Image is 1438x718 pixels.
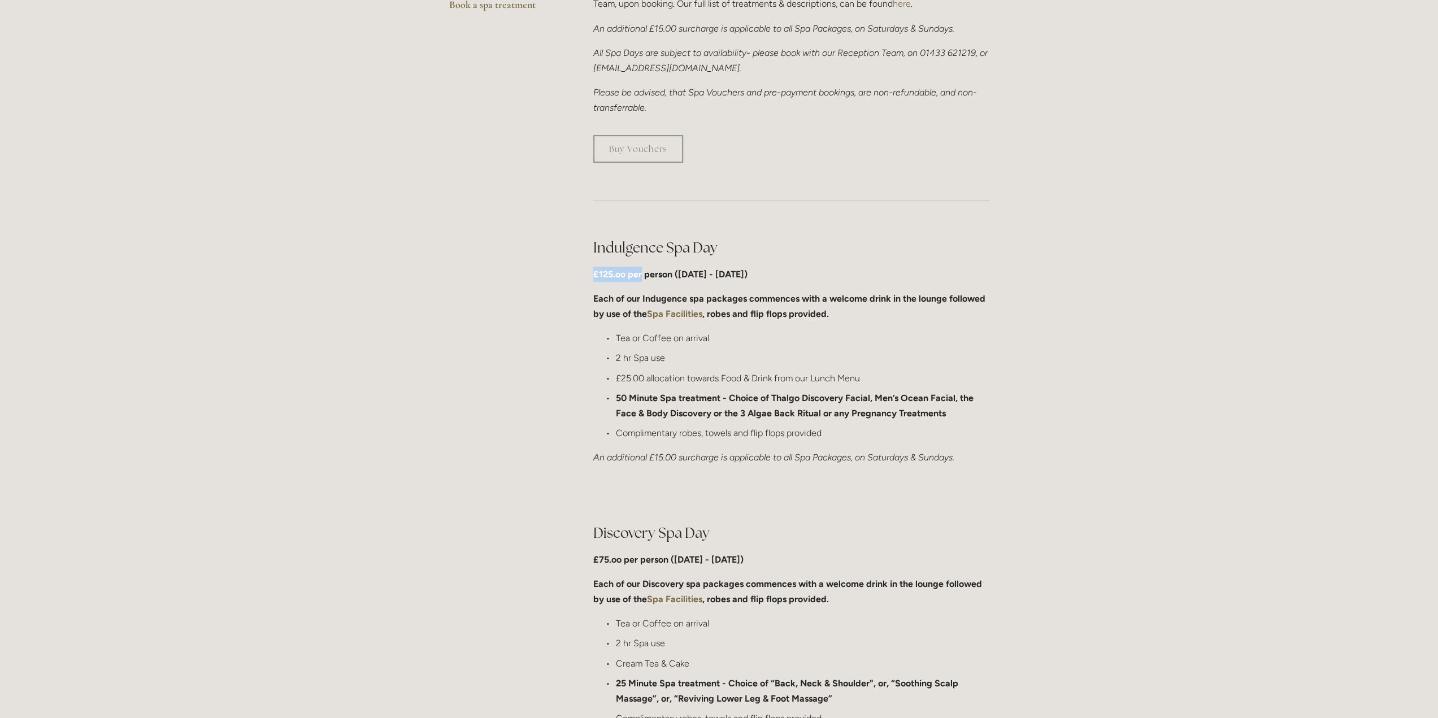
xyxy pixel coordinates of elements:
strong: 25 Minute Spa treatment - Choice of “Back, Neck & Shoulder", or, “Soothing Scalp Massage”, or, “R... [616,678,961,704]
strong: , robes and flip flops provided. [702,308,829,319]
strong: £75.oo per person ([DATE] - [DATE]) [593,554,744,565]
h2: Discovery Spa Day [593,523,989,543]
strong: 50 Minute Spa treatment - Choice of Thalgo Discovery Facial, Men’s Ocean Facial, the Face & Body ... [616,393,976,419]
p: 2 hr Spa use [616,350,989,365]
strong: Each of our Indugence spa packages commences with a welcome drink in the lounge followed by use o... [593,293,988,319]
strong: £125.oo per person ([DATE] - [DATE]) [593,269,748,280]
h2: Indulgence Spa Day [593,238,989,258]
em: An additional £15.00 surcharge is applicable to all Spa Packages, on Saturdays & Sundays. [593,23,954,34]
p: £25.00 allocation towards Food & Drink from our Lunch Menu [616,371,989,386]
p: Complimentary robes, towels and flip flops provided [616,425,989,441]
p: Tea or Coffee on arrival [616,616,989,631]
strong: Each of our Discovery spa packages commences with a welcome drink in the lounge followed by use o... [593,578,984,604]
a: Spa Facilities [647,308,702,319]
em: Please be advised, that Spa Vouchers and pre-payment bookings, are non-refundable, and non-transf... [593,87,977,113]
strong: , robes and flip flops provided. [702,594,829,604]
p: Cream Tea & Cake [616,656,989,671]
a: Spa Facilities [647,594,702,604]
a: Buy Vouchers [593,135,683,163]
em: All Spa Days are subject to availability- please book with our Reception Team, on 01433 621219, o... [593,47,990,73]
p: Tea or Coffee on arrival [616,330,989,346]
p: 2 hr Spa use [616,636,989,651]
em: An additional £15.00 surcharge is applicable to all Spa Packages, on Saturdays & Sundays. [593,452,954,463]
